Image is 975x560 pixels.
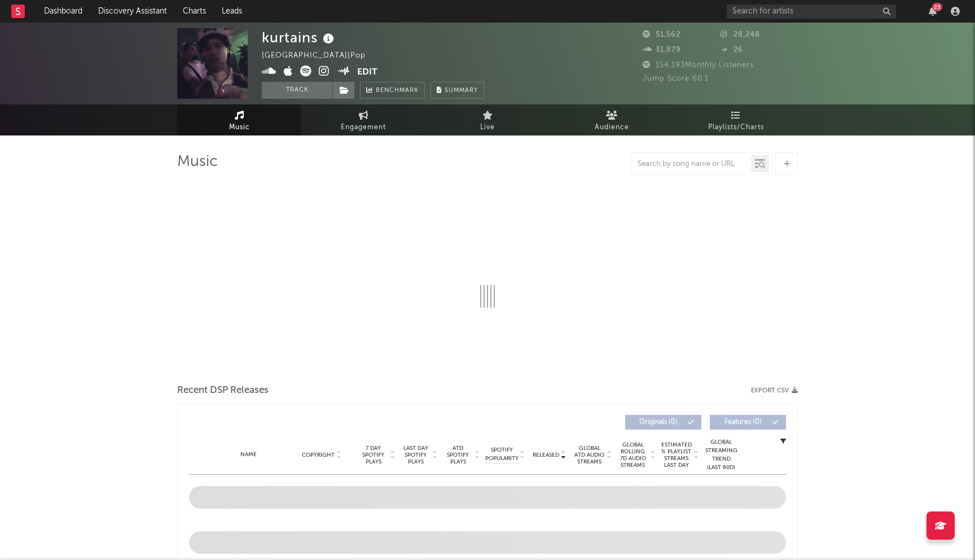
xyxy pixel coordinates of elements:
span: Audience [595,121,629,134]
span: Spotify Popularity [485,446,519,463]
span: Global ATD Audio Streams [574,445,605,465]
input: Search by song name or URL [632,160,751,169]
button: Originals(0) [625,415,701,430]
a: Music [177,104,301,135]
span: 31,879 [643,46,681,54]
span: 7 Day Spotify Plays [358,445,388,465]
div: Global Streaming Trend (Last 60D) [704,438,738,472]
a: Engagement [301,104,425,135]
button: 23 [929,7,937,16]
span: 51,562 [643,31,680,38]
div: [GEOGRAPHIC_DATA] | Pop [262,49,379,63]
span: Engagement [341,121,386,134]
span: Last Day Spotify Plays [401,445,431,465]
span: Originals ( 0 ) [633,419,684,426]
span: Music [229,121,250,134]
span: Benchmark [376,84,419,98]
span: Copyright [302,452,335,458]
span: Features ( 0 ) [717,419,769,426]
span: Released [533,452,559,458]
span: Live [480,121,495,134]
span: Summary [445,88,478,94]
span: 154,193 Monthly Listeners [643,62,754,69]
span: ATD Spotify Plays [443,445,473,465]
button: Edit [357,65,377,80]
a: Live [425,104,550,135]
span: Jump Score: 60.1 [643,75,709,82]
span: 28,248 [721,31,760,38]
button: Features(0) [710,415,786,430]
div: 23 [932,3,942,11]
button: Track [262,82,332,99]
input: Search for artists [727,5,896,19]
a: Benchmark [360,82,425,99]
span: Recent DSP Releases [177,384,269,397]
a: Playlists/Charts [674,104,798,135]
span: Global Rolling 7D Audio Streams [617,441,648,469]
span: Playlists/Charts [708,121,764,134]
div: Name [212,450,286,459]
span: Estimated % Playlist Streams Last Day [661,441,692,469]
div: kurtains [262,28,337,47]
button: Export CSV [751,387,798,394]
button: Summary [431,82,484,99]
a: Audience [550,104,674,135]
span: 26 [721,46,743,54]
